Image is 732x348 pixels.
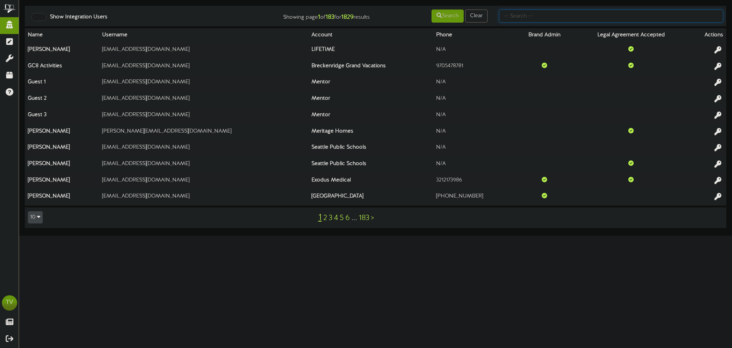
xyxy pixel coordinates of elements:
a: > [371,214,374,222]
td: [EMAIL_ADDRESS][DOMAIN_NAME] [99,59,308,75]
th: Mentor [308,75,433,92]
th: Account [308,28,433,42]
th: Username [99,28,308,42]
div: TV [2,295,17,311]
td: N/A [433,92,515,108]
th: [PERSON_NAME] [25,42,99,59]
td: [EMAIL_ADDRESS][DOMAIN_NAME] [99,75,308,92]
th: Seattle Public Schools [308,157,433,173]
th: Seattle Public Schools [308,141,433,157]
td: [PHONE_NUMBER] [433,189,515,206]
th: Guest 1 [25,75,99,92]
td: [EMAIL_ADDRESS][DOMAIN_NAME] [99,173,308,189]
button: Clear [465,10,488,23]
td: [EMAIL_ADDRESS][DOMAIN_NAME] [99,189,308,206]
td: [EMAIL_ADDRESS][DOMAIN_NAME] [99,108,308,124]
a: ... [352,214,357,222]
th: Exodus Medical [308,173,433,189]
th: Meritage Homes [308,124,433,141]
td: N/A [433,141,515,157]
a: 4 [334,214,338,222]
button: 10 [28,211,43,223]
th: GC8 Activities [25,59,99,75]
td: 9705478781 [433,59,515,75]
th: Phone [433,28,515,42]
td: [EMAIL_ADDRESS][DOMAIN_NAME] [99,42,308,59]
th: Mentor [308,108,433,124]
th: [PERSON_NAME] [25,173,99,189]
th: [PERSON_NAME] [25,189,99,206]
th: [PERSON_NAME] [25,141,99,157]
button: Search [432,10,464,23]
a: 1 [318,213,322,223]
td: N/A [433,42,515,59]
th: [PERSON_NAME] [25,124,99,141]
strong: 1829 [341,14,353,21]
a: 3 [329,214,332,222]
strong: 1 [318,14,320,21]
th: LIFETIME [308,42,433,59]
th: [PERSON_NAME] [25,157,99,173]
div: Showing page of for results [258,9,376,22]
td: N/A [433,75,515,92]
td: 3212173986 [433,173,515,189]
td: [EMAIL_ADDRESS][DOMAIN_NAME] [99,141,308,157]
a: 2 [323,214,327,222]
td: [PERSON_NAME][EMAIL_ADDRESS][DOMAIN_NAME] [99,124,308,141]
td: [EMAIL_ADDRESS][DOMAIN_NAME] [99,157,308,173]
td: N/A [433,108,515,124]
th: Actions [688,28,726,42]
th: [GEOGRAPHIC_DATA] [308,189,433,206]
th: Mentor [308,92,433,108]
label: Show Integration Users [44,13,108,21]
th: Brand Admin [515,28,574,42]
a: 183 [359,214,369,222]
th: Name [25,28,99,42]
td: [EMAIL_ADDRESS][DOMAIN_NAME] [99,92,308,108]
th: Guest 2 [25,92,99,108]
a: 6 [345,214,350,222]
td: N/A [433,124,515,141]
input: -- Search -- [499,10,723,23]
th: Guest 3 [25,108,99,124]
strong: 183 [326,14,334,21]
td: N/A [433,157,515,173]
th: Legal Agreement Accepted [574,28,688,42]
a: 5 [340,214,344,222]
th: Breckenridge Grand Vacations [308,59,433,75]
